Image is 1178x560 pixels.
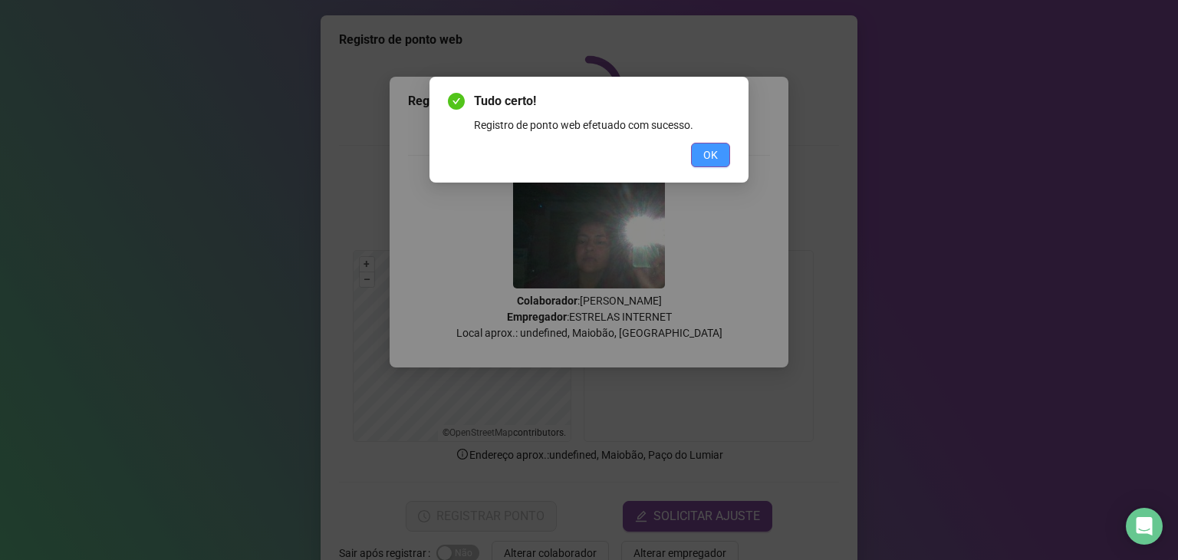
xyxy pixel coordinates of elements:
[474,92,730,110] span: Tudo certo!
[1126,508,1163,545] div: Open Intercom Messenger
[703,147,718,163] span: OK
[474,117,730,133] div: Registro de ponto web efetuado com sucesso.
[691,143,730,167] button: OK
[448,93,465,110] span: check-circle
